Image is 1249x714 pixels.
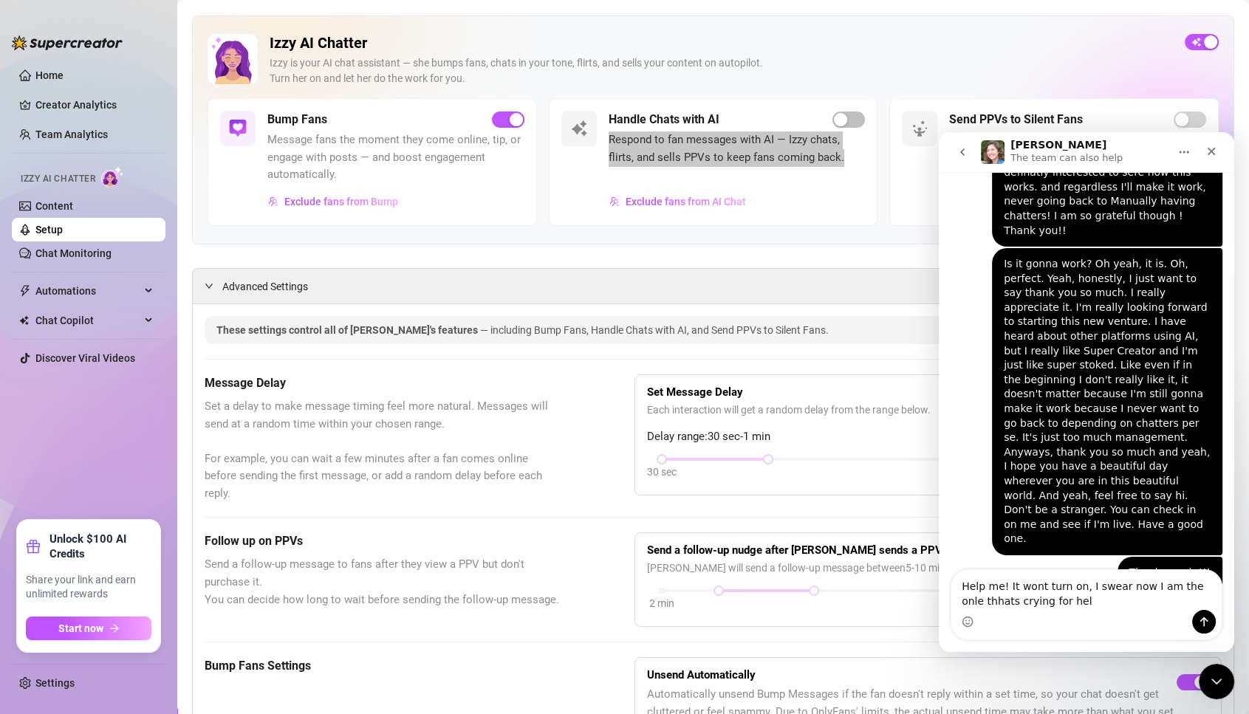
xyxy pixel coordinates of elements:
strong: Unsend Automatically [647,668,756,682]
span: Automations [35,279,140,303]
span: Exclude fans from Bump [284,196,398,207]
span: Respond to fan messages with AI — Izzy chats, flirts, and sells PPVs to keep fans coming back. [609,131,866,166]
button: Exclude fans from AI Chat [609,190,747,213]
span: — including Bump Fans, Handle Chats with AI, and Send PPVs to Silent Fans. [480,324,829,336]
span: Chat Copilot [35,309,140,332]
img: svg%3e [911,120,928,137]
div: Izzy is your AI chat assistant — she bumps fans, chats in your tone, flirts, and sells your conte... [270,55,1173,86]
span: Share your link and earn unlimited rewards [26,573,151,602]
strong: Unlock $100 AI Credits [49,532,151,561]
img: svg%3e [609,196,620,207]
span: expanded [205,281,213,290]
span: gift [26,539,41,554]
span: thunderbolt [19,285,31,297]
span: Set a delay to make message timing feel more natural. Messages will send at a random time within ... [205,398,561,502]
img: Izzy AI Chatter [208,34,258,84]
span: Advanced Settings [222,278,308,295]
div: expanded [205,278,222,294]
a: Settings [35,677,75,689]
span: [PERSON_NAME] will send a follow-up message between 5 - 10 min after a PPV is sent and the fan do... [647,560,1209,576]
img: svg%3e [268,196,278,207]
img: AI Chatter [101,166,124,188]
h5: Bump Fans Settings [205,657,561,675]
button: Exclude fans from Bump [267,190,399,213]
a: Home [35,69,64,81]
h5: Message Delay [205,374,561,392]
img: svg%3e [229,120,247,137]
a: Creator Analytics [35,93,154,117]
a: Team Analytics [35,128,108,140]
span: Exclude fans from AI Chat [626,196,746,207]
div: 30 sec [647,464,677,480]
div: 2 min [649,595,674,611]
h5: Bump Fans [267,111,327,128]
a: Content [35,200,73,212]
span: Message fans the moment they come online, tip, or engage with posts — and boost engagement automa... [267,131,524,184]
span: Start now [58,622,103,634]
span: These settings control all of [PERSON_NAME]'s features [216,324,480,336]
a: Chat Monitoring [35,247,112,259]
strong: Send a follow-up nudge after [PERSON_NAME] sends a PPV [647,543,942,557]
span: arrow-right [109,623,120,634]
span: Each interaction will get a random delay from the range below. [647,402,1209,418]
img: svg%3e [570,120,588,137]
iframe: Intercom live chat [1199,664,1234,699]
h2: Izzy AI Chatter [270,34,1173,52]
strong: Set Message Delay [647,385,743,399]
a: Discover Viral Videos [35,352,135,364]
img: logo-BBDzfeDw.svg [12,35,123,50]
span: Delay range: 30 sec - 1 min [647,428,1209,446]
h5: Send PPVs to Silent Fans [949,111,1083,128]
a: Setup [35,224,63,236]
h5: Handle Chats with AI [609,111,719,128]
img: Chat Copilot [19,315,29,326]
button: Start nowarrow-right [26,617,151,640]
span: Izzy AI Chatter [21,172,95,186]
span: Send a follow-up message to fans after they view a PPV but don't purchase it. You can decide how ... [205,556,561,608]
iframe: Intercom live chat [939,132,1234,652]
h5: Follow up on PPVs [205,532,561,550]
